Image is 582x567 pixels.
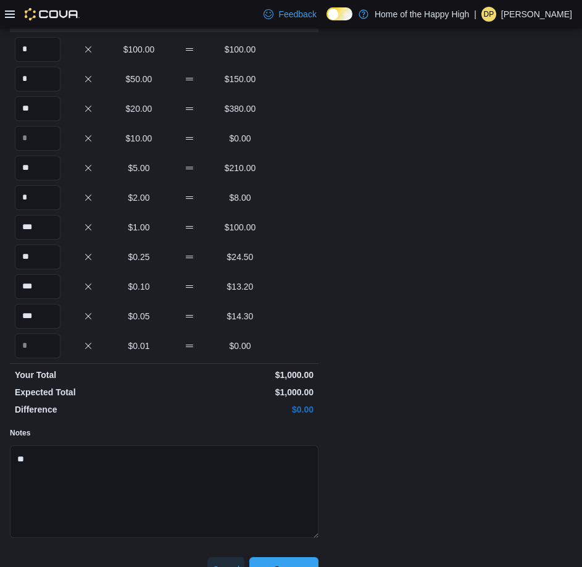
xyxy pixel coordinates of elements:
[15,403,162,416] p: Difference
[15,334,60,358] input: Quantity
[15,215,60,240] input: Quantity
[15,37,60,62] input: Quantity
[167,386,314,398] p: $1,000.00
[217,280,263,293] p: $13.20
[116,221,162,233] p: $1.00
[116,191,162,204] p: $2.00
[217,191,263,204] p: $8.00
[217,73,263,85] p: $150.00
[116,162,162,174] p: $5.00
[116,132,162,145] p: $10.00
[15,96,60,121] input: Quantity
[116,73,162,85] p: $50.00
[326,20,327,21] span: Dark Mode
[278,8,316,20] span: Feedback
[167,403,314,416] p: $0.00
[15,67,60,91] input: Quantity
[15,126,60,151] input: Quantity
[217,221,263,233] p: $100.00
[217,132,263,145] p: $0.00
[15,185,60,210] input: Quantity
[10,428,30,438] label: Notes
[116,43,162,56] p: $100.00
[474,7,476,22] p: |
[484,7,494,22] span: DP
[15,304,60,329] input: Quantity
[501,7,572,22] p: [PERSON_NAME]
[116,340,162,352] p: $0.01
[217,103,263,115] p: $380.00
[116,251,162,263] p: $0.25
[481,7,496,22] div: Deanna Pimentel
[217,340,263,352] p: $0.00
[15,386,162,398] p: Expected Total
[217,251,263,263] p: $24.50
[15,274,60,299] input: Quantity
[116,103,162,115] p: $20.00
[15,369,162,381] p: Your Total
[167,369,314,381] p: $1,000.00
[375,7,469,22] p: Home of the Happy High
[116,280,162,293] p: $0.10
[326,7,352,20] input: Dark Mode
[116,310,162,322] p: $0.05
[217,310,263,322] p: $14.30
[217,43,263,56] p: $100.00
[25,8,80,20] img: Cova
[217,162,263,174] p: $210.00
[15,156,60,180] input: Quantity
[259,2,321,27] a: Feedback
[15,245,60,269] input: Quantity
